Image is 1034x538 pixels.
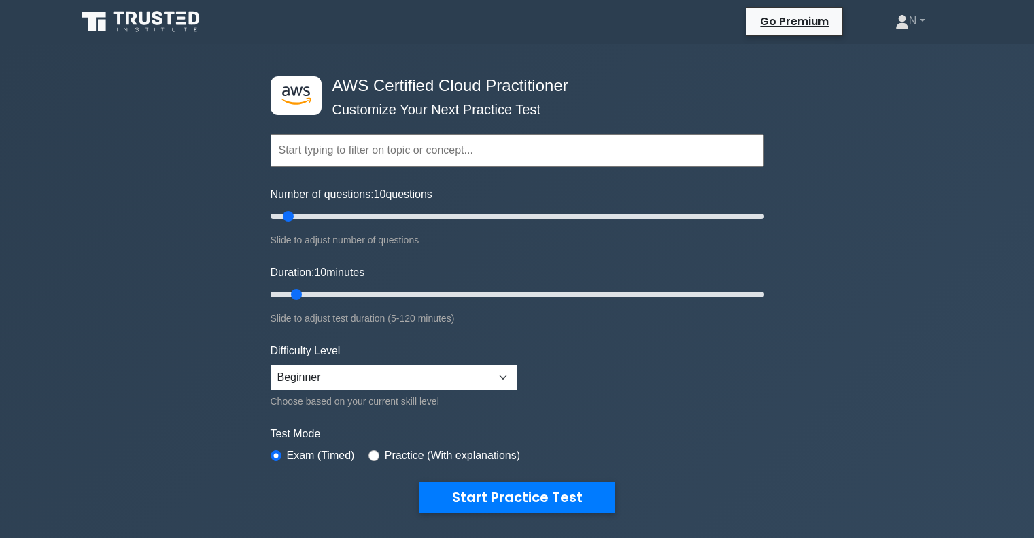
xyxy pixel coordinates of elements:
label: Duration: minutes [271,265,365,281]
div: Slide to adjust test duration (5-120 minutes) [271,310,764,326]
a: Go Premium [752,11,837,32]
button: Start Practice Test [419,482,615,513]
input: Start typing to filter on topic or concept... [271,134,764,167]
label: Practice (With explanations) [385,448,520,464]
span: 10 [314,267,326,278]
span: 10 [374,188,386,200]
div: Choose based on your current skill level [271,393,517,409]
label: Test Mode [271,426,764,442]
label: Difficulty Level [271,343,341,359]
h4: AWS Certified Cloud Practitioner [327,76,697,96]
label: Exam (Timed) [287,448,355,464]
div: Slide to adjust number of questions [271,232,764,248]
label: Number of questions: questions [271,186,432,203]
a: N [863,7,958,35]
